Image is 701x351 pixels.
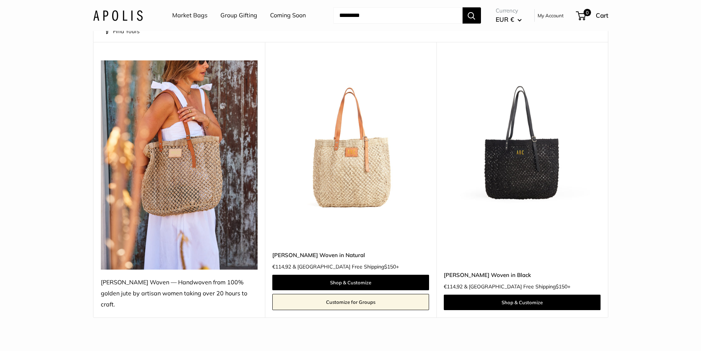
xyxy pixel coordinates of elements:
a: 0 Cart [577,10,608,21]
span: & [GEOGRAPHIC_DATA] Free Shipping + [464,284,570,289]
button: Find Yours [105,26,139,36]
span: & [GEOGRAPHIC_DATA] Free Shipping + [293,264,399,269]
img: Mercado Woven in Black [444,60,601,217]
a: [PERSON_NAME] Woven in Black [444,271,601,279]
a: Mercado Woven in NaturalMercado Woven in Natural [272,60,429,217]
span: 0 [583,9,591,16]
a: [PERSON_NAME] Woven in Natural [272,251,429,259]
a: Group Gifting [220,10,257,21]
a: Mercado Woven in BlackMercado Woven in Black [444,60,601,217]
button: EUR € [496,14,522,25]
span: €114,92 [444,284,463,289]
span: $150 [556,283,567,290]
a: Shop & Customize [444,295,601,310]
span: Currency [496,6,522,16]
a: My Account [538,11,564,20]
button: Search [463,7,481,24]
input: Search... [333,7,463,24]
span: €114,92 [272,264,291,269]
a: Shop & Customize [272,275,429,290]
a: Market Bags [172,10,208,21]
img: Mercado Woven in Natural [272,60,429,217]
span: EUR € [496,15,514,23]
a: Customize for Groups [272,294,429,310]
img: Apolis [93,10,143,21]
span: $150 [384,263,396,270]
div: [PERSON_NAME] Woven — Handwoven from 100% golden jute by artisan women taking over 20 hours to cr... [101,277,258,310]
a: Coming Soon [270,10,306,21]
span: Cart [596,11,608,19]
img: Mercado Woven — Handwoven from 100% golden jute by artisan women taking over 20 hours to craft. [101,60,258,270]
